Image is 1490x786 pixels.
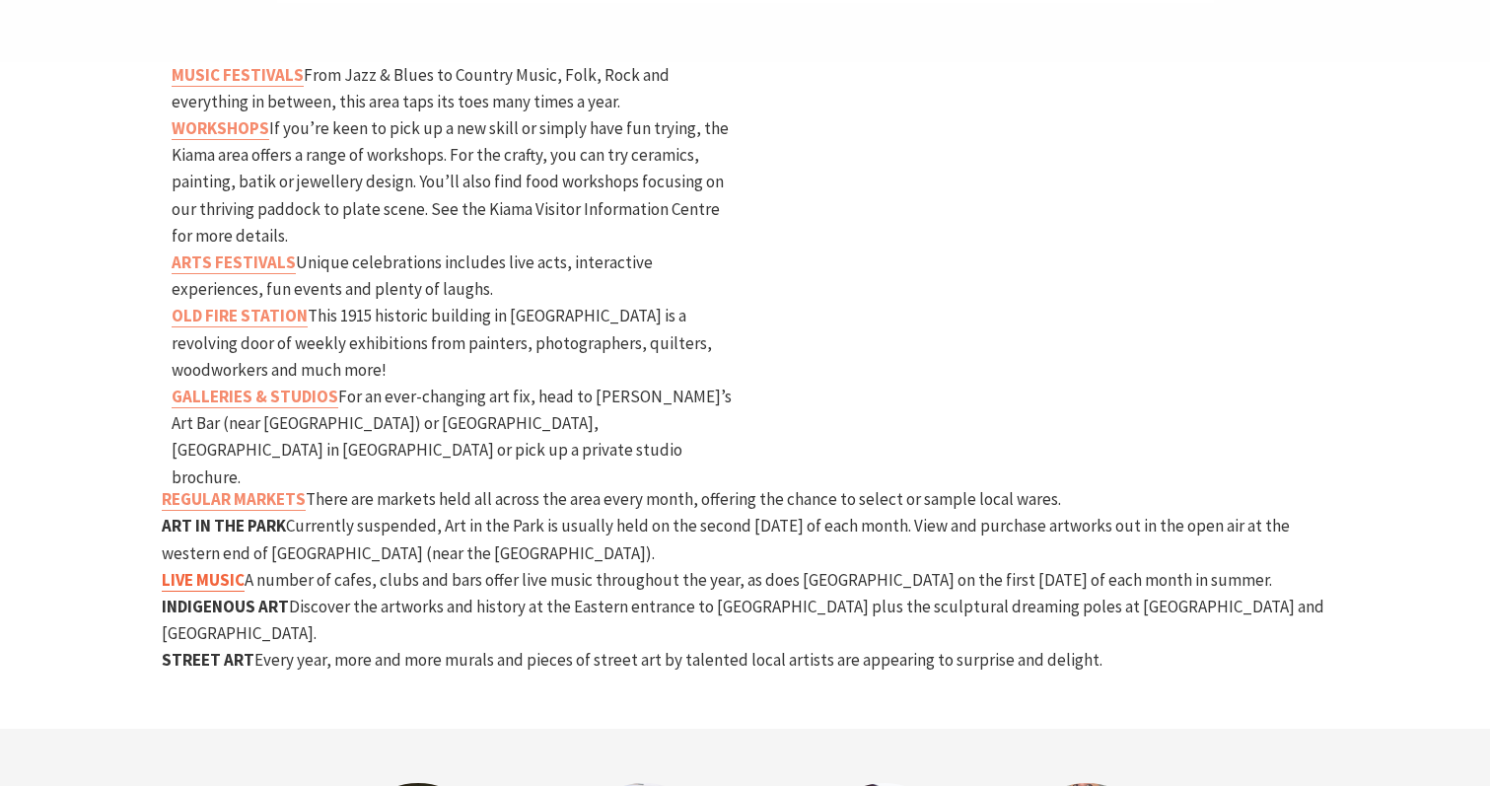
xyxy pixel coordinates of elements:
strong: ARTS FESTIVALS [172,251,296,273]
p: From Jazz & Blues to Country Music, Folk, Rock and everything in between, this area taps its toes... [172,62,736,491]
a: WORKSHOPS [172,117,269,140]
strong: OLD FIRE STATION [172,305,308,326]
a: GALLERIES & STUDIOS [172,386,338,408]
strong: GALLERIES & STUDIOS [172,386,338,407]
strong: WORKSHOPS [172,117,269,139]
strong: INDIGENOUS ART [162,596,289,617]
strong: ART IN THE PARK [162,515,286,536]
a: LIVE MUSIC [162,569,245,592]
a: ARTS FESTIVALS [172,251,296,274]
strong: STREET ART [162,649,254,671]
a: OLD FIRE STATION [172,305,308,327]
strong: LIVE MUSIC [162,569,245,591]
strong: REGULAR MARKETS [162,488,306,510]
a: REGULAR MARKETS [162,488,306,511]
